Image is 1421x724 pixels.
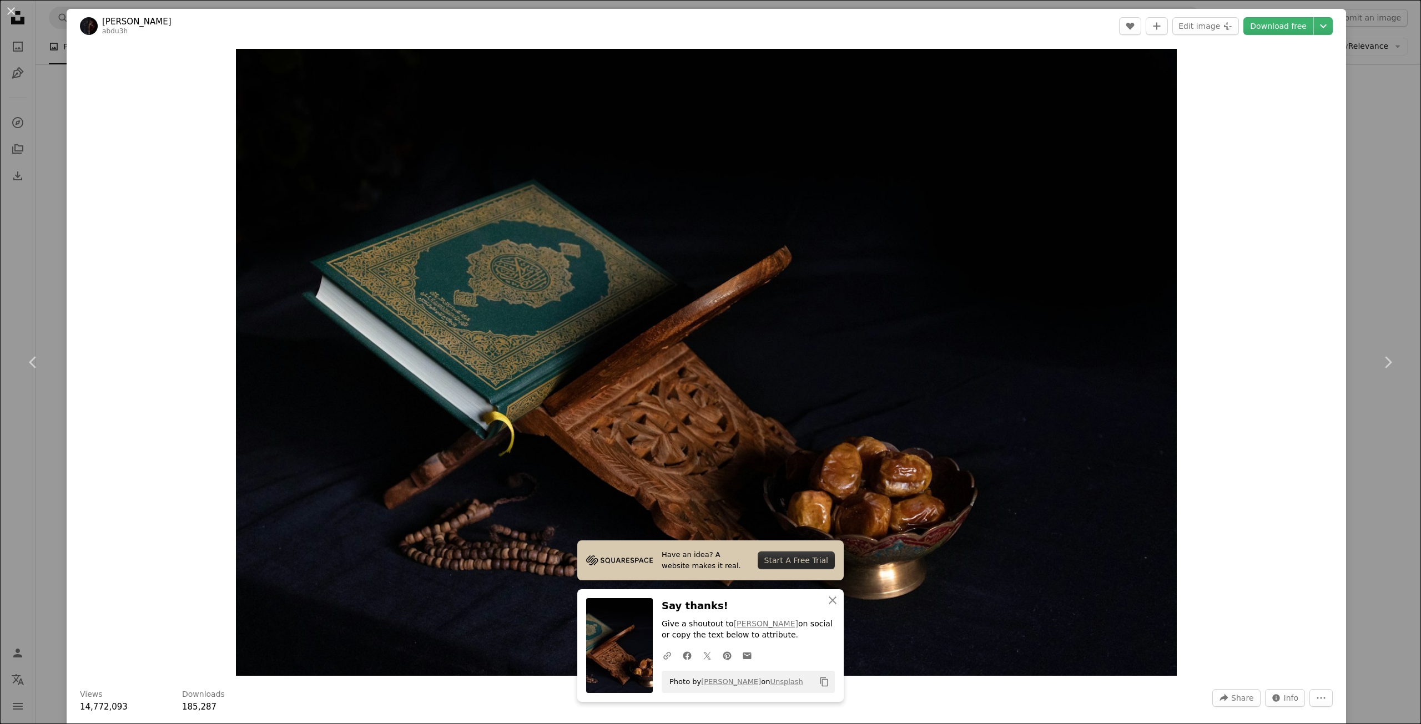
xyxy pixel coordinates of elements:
a: Have an idea? A website makes it real.Start A Free Trial [577,540,844,580]
p: Give a shoutout to on social or copy the text below to attribute. [662,619,835,641]
a: Share on Facebook [677,644,697,666]
span: Photo by on [664,673,803,691]
a: abdu3h [102,27,128,35]
a: [PERSON_NAME] [102,16,172,27]
a: Download free [1243,17,1313,35]
span: Share [1231,690,1253,706]
h3: Downloads [182,689,225,700]
a: Share on Twitter [697,644,717,666]
button: Add to Collection [1146,17,1168,35]
h3: Say thanks! [662,598,835,614]
img: file-1705255347840-230a6ab5bca9image [586,552,653,569]
img: Go to Abdullah Arif's profile [80,17,98,35]
span: 14,772,093 [80,702,128,712]
a: [PERSON_NAME] [734,619,798,628]
button: Choose download size [1314,17,1333,35]
button: Like [1119,17,1141,35]
button: Zoom in on this image [236,49,1177,676]
a: Share on Pinterest [717,644,737,666]
a: Share over email [737,644,757,666]
button: Edit image [1172,17,1239,35]
button: Copy to clipboard [815,672,834,691]
button: Stats about this image [1265,689,1306,707]
a: Next [1354,309,1421,416]
img: blue book beside brown wooden stick [236,49,1177,676]
a: [PERSON_NAME] [701,677,761,686]
span: Info [1284,690,1299,706]
button: More Actions [1309,689,1333,707]
a: Unsplash [770,677,803,686]
h3: Views [80,689,103,700]
div: Start A Free Trial [758,551,835,569]
span: 185,287 [182,702,216,712]
span: Have an idea? A website makes it real. [662,549,749,571]
button: Share this image [1212,689,1260,707]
